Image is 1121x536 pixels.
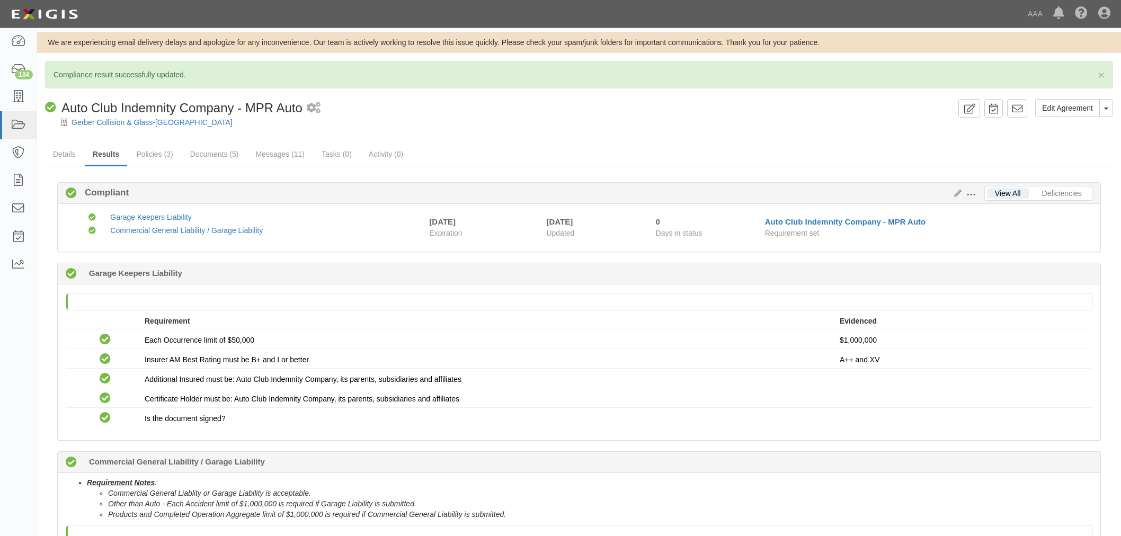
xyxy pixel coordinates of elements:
span: Days in status [656,229,702,237]
strong: Evidenced [840,317,877,325]
span: × [1098,69,1105,81]
u: Requirement Notes [87,478,155,487]
div: 134 [15,70,33,79]
b: Compliant [77,186,129,199]
p: $1,000,000 [840,335,1084,345]
div: [DATE] [429,216,456,227]
i: Compliant [66,188,77,199]
div: Since 09/02/2025 [656,216,757,227]
a: Messages (11) [247,144,313,165]
b: Commercial General Liability / Garage Liability [89,456,265,467]
div: [DATE] [546,216,639,227]
i: Compliant 0 days (since 09/02/2025) [66,269,77,280]
span: Insurer AM Best Rating must be B+ and I or better [145,355,309,364]
a: Tasks (0) [314,144,360,165]
i: Help Center - Complianz [1075,7,1088,20]
a: Auto Club Indemnity Company - MPR Auto [765,217,926,226]
img: logo-5460c22ac91f19d4615b14bd174203de0afe785f0fc80cf4dbbc73dc1793850b.png [8,5,81,24]
a: Policies (3) [128,144,181,165]
a: Details [45,144,84,165]
p: A++ and XV [840,354,1084,365]
span: Additional Insured must be: Auto Club Indemnity Company, its parents, subsidiaries and affiliates [145,375,461,383]
i: Compliant 0 days (since 09/02/2025) [66,457,77,468]
a: Deficiencies [1034,188,1090,199]
i: Compliant [45,102,56,113]
a: Garage Keepers Liability [110,213,191,221]
li: Products and Completed Operation Aggregate limit of $1,000,000 is required if Commercial General ... [108,509,1092,520]
li: Other than Auto - Each Accident limit of $1,000,000 is required if Garage Liability is submitted. [108,498,1092,509]
button: Close [1098,69,1105,81]
a: Edit Agreement [1035,99,1100,117]
i: Compliant [100,413,111,424]
div: We are experiencing email delivery delays and apologize for any inconvenience. Our team is active... [37,37,1121,48]
i: Compliant [100,334,111,345]
span: Each Occurrence limit of $50,000 [145,336,254,344]
a: Results [85,144,128,166]
a: Gerber Collision & Glass-[GEOGRAPHIC_DATA] [72,118,233,127]
a: AAA [1022,3,1048,24]
span: Expiration [429,228,538,238]
a: Activity (0) [361,144,411,165]
a: View All [987,188,1029,199]
p: Compliance result successfully updated. [54,69,1105,80]
li: : [87,477,1092,520]
i: Compliant [100,393,111,404]
a: Edit Results [950,189,962,198]
i: Compliant [88,214,96,221]
span: Updated [546,229,574,237]
li: Commercial General Liablity or Garage Liability is acceptable. [108,488,1092,498]
i: 1 scheduled workflow [307,103,321,114]
a: Commercial General Liability / Garage Liability [110,226,263,235]
span: Auto Club Indemnity Company - MPR Auto [61,101,303,115]
i: Compliant [88,227,96,235]
i: Compliant [100,373,111,385]
div: Auto Club Indemnity Company - MPR Auto [45,99,303,117]
strong: Requirement [145,317,190,325]
a: Documents (5) [182,144,247,165]
i: Compliant [100,354,111,365]
b: Garage Keepers Liability [89,267,182,279]
span: Is the document signed? [145,414,226,423]
span: Requirement set [765,229,820,237]
span: Certificate Holder must be: Auto Club Indemnity Company, its parents, subsidiaries and affiliates [145,395,459,403]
